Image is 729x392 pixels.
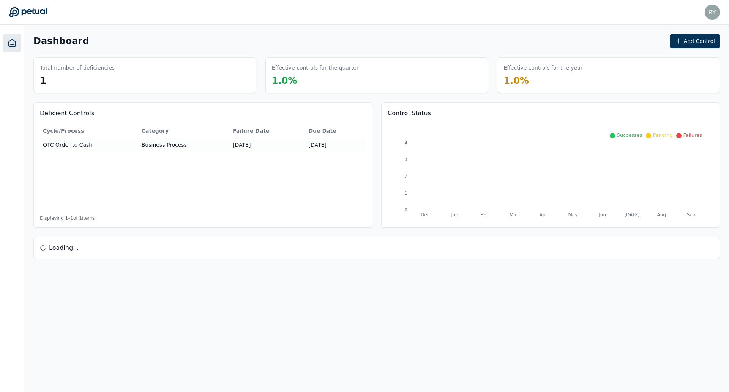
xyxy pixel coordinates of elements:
tspan: Jun [598,212,606,217]
a: Go to Dashboard [9,7,47,17]
span: Displaying 1– 1 of 1 items [40,215,95,221]
tspan: [DATE] [624,212,640,217]
tspan: Feb [480,212,488,217]
span: 1.0 % [503,75,529,86]
tspan: Apr [540,212,548,217]
span: Successes [617,132,642,138]
span: Pending [653,132,672,138]
tspan: 3 [404,157,407,162]
h3: Effective controls for the quarter [272,64,359,71]
tspan: Mar [510,212,518,217]
span: 1 [40,75,46,86]
span: 1.0 % [272,75,297,86]
h3: Control Status [388,109,713,118]
tspan: Dec [421,212,429,217]
th: Due Date [306,124,366,138]
tspan: 1 [404,190,407,196]
h3: Effective controls for the year [503,64,582,71]
tspan: Sep [687,212,696,217]
div: Loading... [34,237,720,259]
td: [DATE] [230,138,305,152]
tspan: 0 [404,207,407,213]
tspan: Jan [451,212,458,217]
tspan: 4 [404,140,407,146]
span: Failures [683,132,702,138]
h3: Deficient Controls [40,109,366,118]
h3: Total number of deficiencies [40,64,115,71]
td: OTC Order to Cash [40,138,139,152]
th: Cycle/Process [40,124,139,138]
button: Add Control [670,34,720,48]
th: Failure Date [230,124,305,138]
tspan: 2 [404,174,407,179]
td: Business Process [139,138,230,152]
img: ryan.li2@arm.com [705,5,720,20]
h1: Dashboard [33,35,89,47]
a: Dashboard [3,34,21,52]
th: Category [139,124,230,138]
tspan: Aug [657,212,666,217]
tspan: May [568,212,578,217]
td: [DATE] [306,138,366,152]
